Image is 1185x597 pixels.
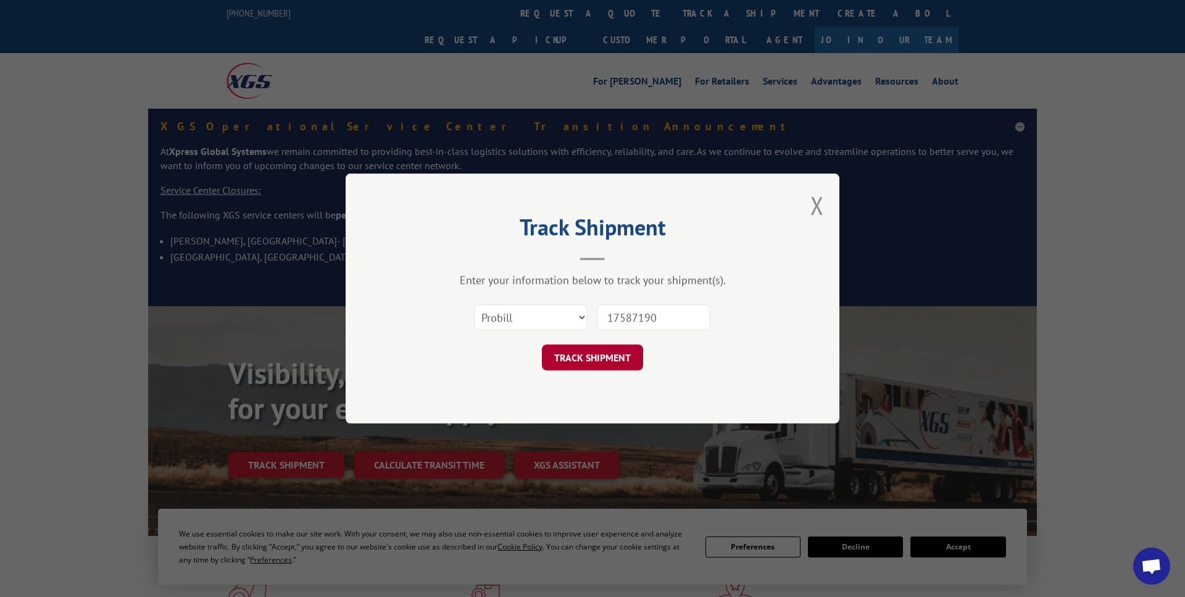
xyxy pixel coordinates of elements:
[542,344,643,370] button: TRACK SHIPMENT
[407,273,778,287] div: Enter your information below to track your shipment(s).
[1133,548,1170,585] a: Open chat
[597,304,710,330] input: Number(s)
[810,189,824,222] button: Close modal
[407,219,778,242] h2: Track Shipment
